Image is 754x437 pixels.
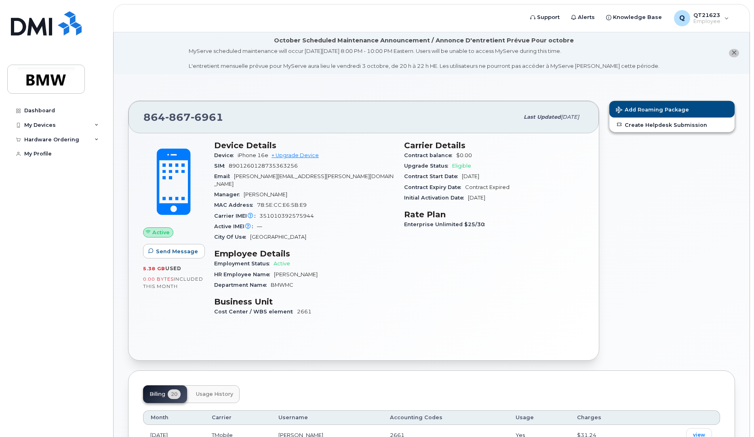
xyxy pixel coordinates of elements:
[214,249,394,258] h3: Employee Details
[214,141,394,150] h3: Device Details
[204,410,271,425] th: Carrier
[465,184,510,190] span: Contract Expired
[257,202,307,208] span: 78:5E:CC:E6:5B:E9
[191,111,223,123] span: 6961
[524,114,561,120] span: Last updated
[229,163,298,169] span: 8901260128735363256
[214,309,297,315] span: Cost Center / WBS element
[152,229,170,236] span: Active
[271,410,383,425] th: Username
[297,309,312,315] span: 2661
[214,223,257,229] span: Active IMEI
[404,141,584,150] h3: Carrier Details
[404,184,465,190] span: Contract Expiry Date
[468,195,485,201] span: [DATE]
[165,111,191,123] span: 867
[272,152,319,158] a: + Upgrade Device
[609,101,735,118] button: Add Roaming Package
[274,261,290,267] span: Active
[404,152,456,158] span: Contract balance
[156,248,198,255] span: Send Message
[404,210,584,219] h3: Rate Plan
[214,173,394,187] span: [PERSON_NAME][EMAIL_ADDRESS][PERSON_NAME][DOMAIN_NAME]
[456,152,472,158] span: $0.00
[259,213,314,219] span: 351010392575944
[143,276,203,289] span: included this month
[383,410,508,425] th: Accounting Codes
[214,213,259,219] span: Carrier IMEI
[214,271,274,277] span: HR Employee Name
[274,36,574,45] div: October Scheduled Maintenance Announcement / Annonce D'entretient Prévue Pour octobre
[570,410,642,425] th: Charges
[719,402,748,431] iframe: Messenger Launcher
[189,47,659,70] div: MyServe scheduled maintenance will occur [DATE][DATE] 8:00 PM - 10:00 PM Eastern. Users will be u...
[452,163,471,169] span: Eligible
[561,114,579,120] span: [DATE]
[143,410,204,425] th: Month
[214,297,394,307] h3: Business Unit
[214,234,250,240] span: City Of Use
[214,152,238,158] span: Device
[404,163,452,169] span: Upgrade Status
[404,195,468,201] span: Initial Activation Date
[729,49,739,57] button: close notification
[214,191,244,197] span: Manager
[214,282,271,288] span: Department Name
[214,173,234,179] span: Email
[238,152,268,158] span: iPhone 16e
[196,391,233,397] span: Usage History
[404,173,462,179] span: Contract Start Date
[244,191,287,197] span: [PERSON_NAME]
[508,410,570,425] th: Usage
[214,261,274,267] span: Employment Status
[143,266,165,271] span: 5.38 GB
[143,244,205,258] button: Send Message
[609,118,735,132] a: Create Helpdesk Submission
[214,163,229,169] span: SIM
[143,111,223,123] span: 864
[271,282,293,288] span: BMWMC
[274,271,318,277] span: [PERSON_NAME]
[250,234,306,240] span: [GEOGRAPHIC_DATA]
[165,265,181,271] span: used
[462,173,479,179] span: [DATE]
[404,221,489,227] span: Enterprise Unlimited $25/30
[616,107,689,114] span: Add Roaming Package
[214,202,257,208] span: MAC Address
[257,223,262,229] span: —
[143,276,174,282] span: 0.00 Bytes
